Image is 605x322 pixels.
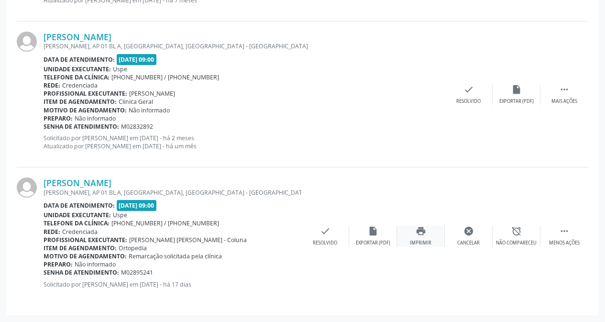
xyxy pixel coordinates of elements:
i: alarm_off [511,226,522,236]
span: Não informado [75,260,116,268]
span: [DATE] 09:00 [117,200,157,211]
span: Credenciada [62,228,98,236]
i: cancel [463,226,474,236]
b: Motivo de agendamento: [44,106,127,114]
i: insert_drive_file [368,226,378,236]
span: M02832892 [121,122,153,131]
span: Credenciada [62,81,98,89]
span: Uspe [113,65,127,73]
i: print [416,226,426,236]
b: Rede: [44,81,60,89]
div: Cancelar [457,240,480,246]
span: Remarcação solicitada pela clínica [129,252,222,260]
b: Item de agendamento: [44,98,117,106]
b: Profissional executante: [44,89,127,98]
b: Senha de atendimento: [44,122,119,131]
div: Menos ações [549,240,580,246]
div: Exportar (PDF) [499,98,534,105]
span: Não informado [75,114,116,122]
span: Não informado [129,106,170,114]
span: [PHONE_NUMBER] / [PHONE_NUMBER] [111,219,219,227]
div: [PERSON_NAME], AP 01 BL A, [GEOGRAPHIC_DATA], [GEOGRAPHIC_DATA] - [GEOGRAPHIC_DATA] [44,189,301,197]
p: Solicitado por [PERSON_NAME] em [DATE] - há 2 meses Atualizado por [PERSON_NAME] em [DATE] - há u... [44,134,445,150]
p: Solicitado por [PERSON_NAME] em [DATE] - há 17 dias [44,280,301,289]
div: [PERSON_NAME], AP 01 BL A, [GEOGRAPHIC_DATA], [GEOGRAPHIC_DATA] - [GEOGRAPHIC_DATA] [44,42,445,50]
span: [PERSON_NAME] [PERSON_NAME] - Coluna [129,236,247,244]
b: Preparo: [44,114,73,122]
div: Exportar (PDF) [356,240,390,246]
span: Clinica Geral [119,98,153,106]
span: [DATE] 09:00 [117,54,157,65]
b: Motivo de agendamento: [44,252,127,260]
img: img [17,32,37,52]
span: Ortopedia [119,244,147,252]
img: img [17,178,37,198]
div: Resolvido [456,98,481,105]
a: [PERSON_NAME] [44,32,111,42]
b: Unidade executante: [44,211,111,219]
b: Unidade executante: [44,65,111,73]
b: Data de atendimento: [44,56,115,64]
a: [PERSON_NAME] [44,178,111,188]
i:  [559,226,570,236]
b: Telefone da clínica: [44,219,110,227]
span: [PERSON_NAME] [129,89,175,98]
b: Rede: [44,228,60,236]
b: Data de atendimento: [44,201,115,210]
i: insert_drive_file [511,84,522,95]
i:  [559,84,570,95]
b: Preparo: [44,260,73,268]
i: check [463,84,474,95]
span: M02895241 [121,268,153,277]
b: Telefone da clínica: [44,73,110,81]
div: Imprimir [410,240,431,246]
div: Resolvido [313,240,337,246]
b: Profissional executante: [44,236,127,244]
b: Senha de atendimento: [44,268,119,277]
div: Mais ações [551,98,577,105]
i: check [320,226,330,236]
span: [PHONE_NUMBER] / [PHONE_NUMBER] [111,73,219,81]
b: Item de agendamento: [44,244,117,252]
span: Uspe [113,211,127,219]
div: Não compareceu [496,240,537,246]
